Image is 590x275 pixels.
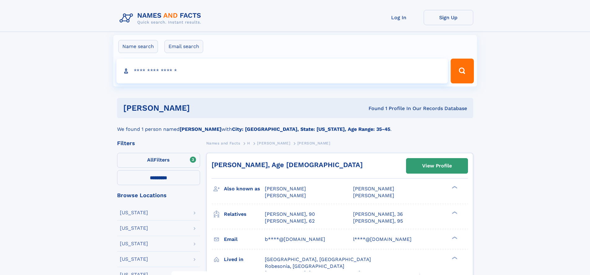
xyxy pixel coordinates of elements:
[123,104,279,112] h1: [PERSON_NAME]
[116,59,448,83] input: search input
[353,186,394,192] span: [PERSON_NAME]
[224,234,265,245] h3: Email
[353,211,403,218] a: [PERSON_NAME], 36
[117,193,200,198] div: Browse Locations
[257,139,290,147] a: [PERSON_NAME]
[424,10,473,25] a: Sign Up
[117,118,473,133] div: We found 1 person named with .
[265,193,306,198] span: [PERSON_NAME]
[212,161,363,169] a: [PERSON_NAME], Age [DEMOGRAPHIC_DATA]
[265,256,371,262] span: [GEOGRAPHIC_DATA], [GEOGRAPHIC_DATA]
[120,257,148,262] div: [US_STATE]
[164,40,203,53] label: Email search
[450,236,458,240] div: ❯
[224,254,265,265] h3: Lived in
[374,10,424,25] a: Log In
[422,159,452,173] div: View Profile
[224,209,265,220] h3: Relatives
[353,218,403,224] a: [PERSON_NAME], 95
[247,139,250,147] a: H
[117,140,200,146] div: Filters
[120,210,148,215] div: [US_STATE]
[117,10,206,27] img: Logo Names and Facts
[297,141,330,145] span: [PERSON_NAME]
[118,40,158,53] label: Name search
[232,126,390,132] b: City: [GEOGRAPHIC_DATA], State: [US_STATE], Age Range: 35-45
[353,193,394,198] span: [PERSON_NAME]
[206,139,240,147] a: Names and Facts
[224,184,265,194] h3: Also known as
[265,218,315,224] a: [PERSON_NAME], 62
[406,158,468,173] a: View Profile
[147,157,154,163] span: All
[120,226,148,231] div: [US_STATE]
[257,141,290,145] span: [PERSON_NAME]
[450,185,458,189] div: ❯
[117,153,200,168] label: Filters
[247,141,250,145] span: H
[279,105,467,112] div: Found 1 Profile In Our Records Database
[120,241,148,246] div: [US_STATE]
[450,211,458,215] div: ❯
[451,59,474,83] button: Search Button
[450,256,458,260] div: ❯
[180,126,221,132] b: [PERSON_NAME]
[265,186,306,192] span: [PERSON_NAME]
[265,211,315,218] a: [PERSON_NAME], 90
[265,263,344,269] span: Robesonia, [GEOGRAPHIC_DATA]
